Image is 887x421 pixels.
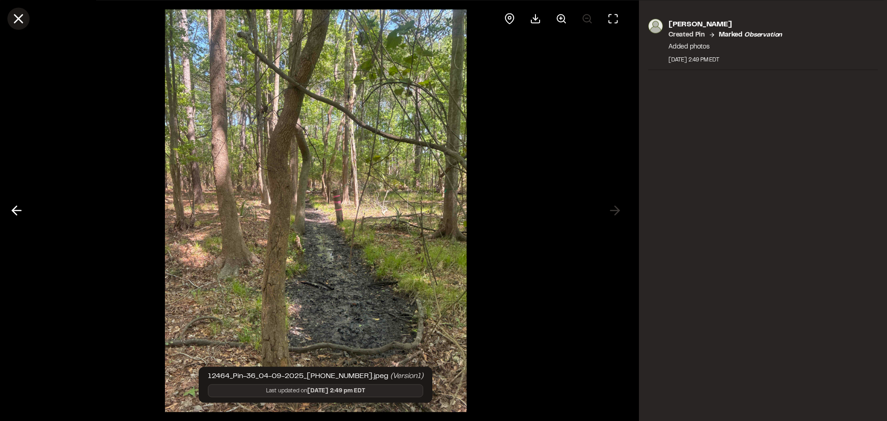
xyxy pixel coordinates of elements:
[668,42,782,52] p: Added photos
[602,7,624,30] button: Toggle Fullscreen
[6,200,28,222] button: Previous photo
[668,30,705,40] p: Created Pin
[648,18,663,33] img: photo
[7,7,30,30] button: Close modal
[719,30,782,40] p: Marked
[668,18,782,30] p: [PERSON_NAME]
[744,32,782,37] em: observation
[498,7,521,30] div: View pin on map
[668,55,782,64] div: [DATE] 2:49 PM EDT
[550,7,572,30] button: Zoom in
